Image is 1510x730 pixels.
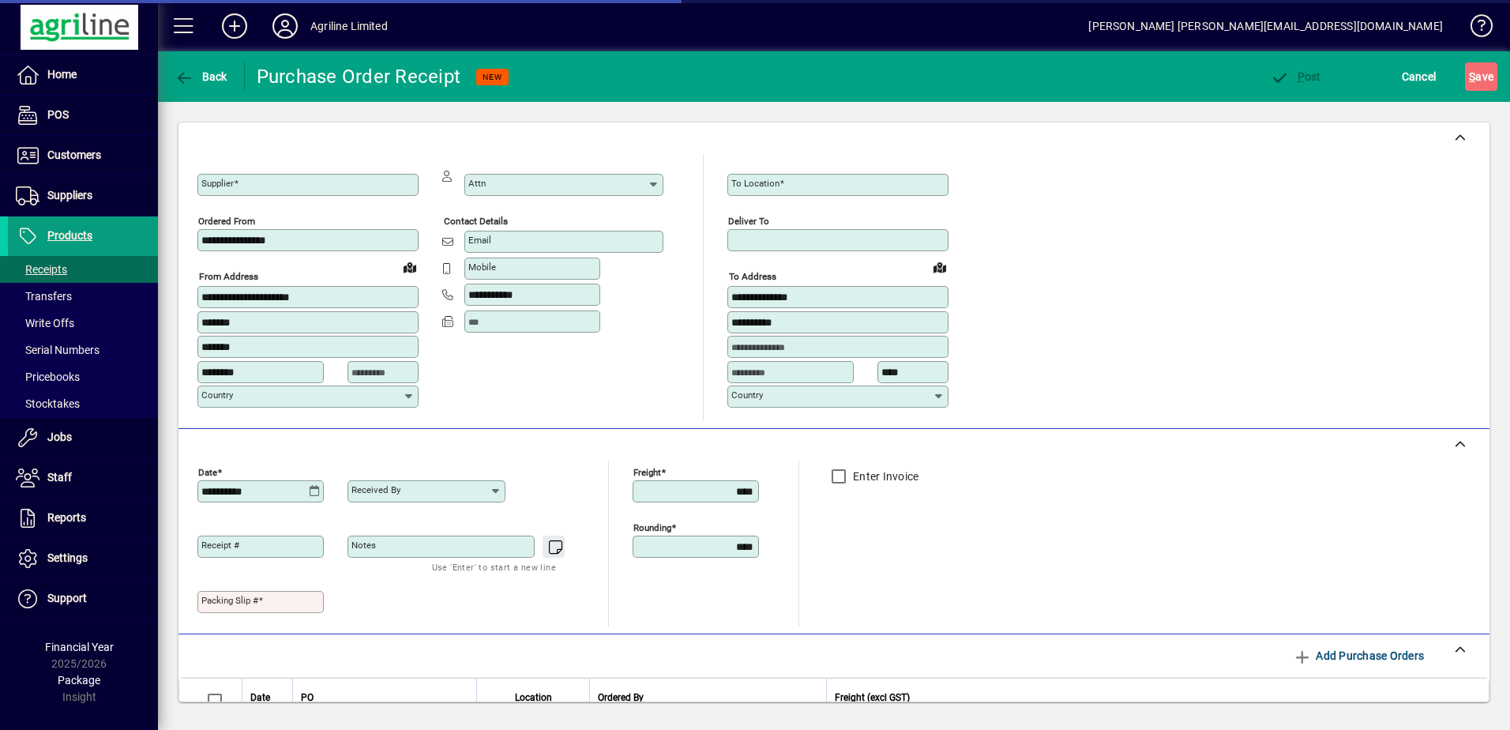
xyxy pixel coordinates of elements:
[8,176,158,216] a: Suppliers
[260,12,310,40] button: Profile
[250,689,270,706] span: Date
[250,689,284,706] div: Date
[8,418,158,457] a: Jobs
[47,68,77,81] span: Home
[633,521,671,532] mat-label: Rounding
[8,55,158,95] a: Home
[728,216,769,227] mat-label: Deliver To
[201,595,258,606] mat-label: Packing Slip #
[8,539,158,578] a: Settings
[209,12,260,40] button: Add
[16,290,72,303] span: Transfers
[198,216,255,227] mat-label: Ordered from
[1402,64,1437,89] span: Cancel
[301,689,314,706] span: PO
[16,397,80,410] span: Stocktakes
[8,136,158,175] a: Customers
[432,558,556,576] mat-hint: Use 'Enter' to start a new line
[16,263,67,276] span: Receipts
[175,70,227,83] span: Back
[301,689,468,706] div: PO
[47,592,87,604] span: Support
[731,178,779,189] mat-label: To location
[927,254,952,280] a: View on map
[598,689,818,706] div: Ordered By
[47,551,88,564] span: Settings
[45,641,114,653] span: Financial Year
[850,468,918,484] label: Enter Invoice
[835,689,1469,706] div: Freight (excl GST)
[16,317,74,329] span: Write Offs
[633,466,661,477] mat-label: Freight
[8,283,158,310] a: Transfers
[1088,13,1443,39] div: [PERSON_NAME] [PERSON_NAME][EMAIL_ADDRESS][DOMAIN_NAME]
[158,62,245,91] app-page-header-button: Back
[47,511,86,524] span: Reports
[47,189,92,201] span: Suppliers
[483,72,502,82] span: NEW
[1266,62,1325,91] button: Post
[201,389,233,401] mat-label: Country
[16,371,80,383] span: Pricebooks
[8,499,158,538] a: Reports
[8,390,158,417] a: Stocktakes
[47,108,69,121] span: POS
[515,689,552,706] span: Location
[468,178,486,189] mat-label: Attn
[1287,642,1430,670] button: Add Purchase Orders
[835,689,910,706] span: Freight (excl GST)
[8,337,158,363] a: Serial Numbers
[468,262,496,273] mat-label: Mobile
[1459,3,1490,55] a: Knowledge Base
[8,96,158,135] a: POS
[201,178,234,189] mat-label: Supplier
[8,458,158,498] a: Staff
[47,431,72,443] span: Jobs
[8,363,158,390] a: Pricebooks
[257,64,461,89] div: Purchase Order Receipt
[1469,64,1493,89] span: ave
[1298,70,1305,83] span: P
[351,540,376,551] mat-label: Notes
[16,344,100,356] span: Serial Numbers
[198,466,217,477] mat-label: Date
[1270,70,1321,83] span: ost
[171,62,231,91] button: Back
[8,579,158,619] a: Support
[397,254,423,280] a: View on map
[8,310,158,337] a: Write Offs
[47,471,72,484] span: Staff
[47,229,92,242] span: Products
[1469,70,1475,83] span: S
[468,235,491,246] mat-label: Email
[731,389,763,401] mat-label: Country
[47,149,101,161] span: Customers
[8,256,158,283] a: Receipts
[598,689,644,706] span: Ordered By
[351,484,400,495] mat-label: Received by
[1398,62,1441,91] button: Cancel
[1465,62,1497,91] button: Save
[201,540,239,551] mat-label: Receipt #
[310,13,388,39] div: Agriline Limited
[1293,643,1424,668] span: Add Purchase Orders
[58,674,100,687] span: Package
